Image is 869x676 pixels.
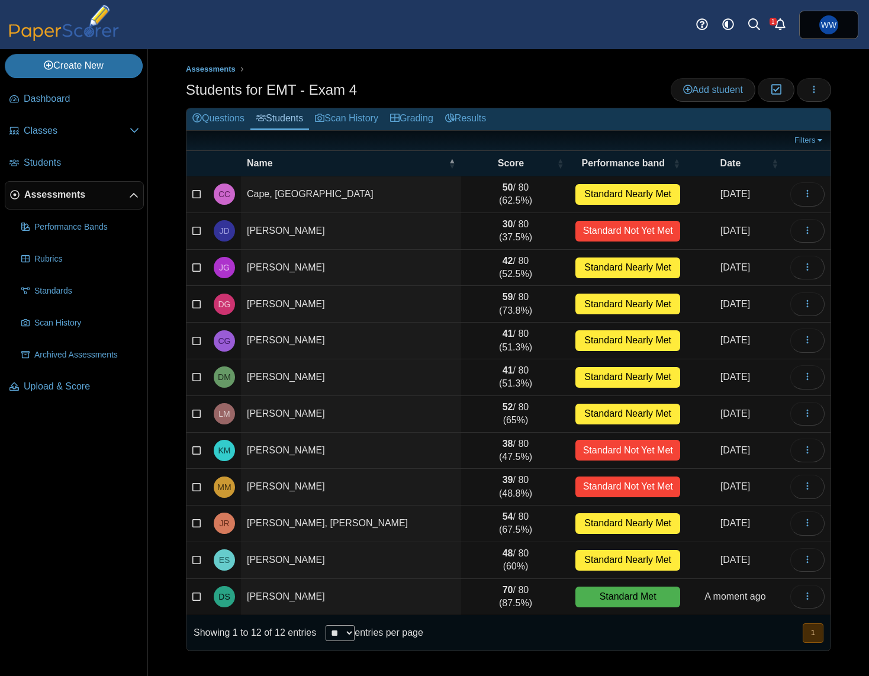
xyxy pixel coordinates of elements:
span: Kaylyn Morales [218,446,231,455]
td: [PERSON_NAME] [241,433,461,469]
a: Archived Assessments [17,341,144,369]
div: Showing 1 to 12 of 12 entries [186,615,316,651]
a: Rubrics [17,245,144,273]
div: Standard Nearly Met [575,294,680,314]
a: Dashboard [5,85,144,114]
span: Joseph Dominguez [219,227,229,235]
a: Performance Bands [17,213,144,242]
span: Dashboard [24,92,139,105]
img: PaperScorer [5,5,123,41]
div: Standard Nearly Met [575,367,680,388]
h1: Students for EMT - Exam 4 [186,80,357,100]
td: [PERSON_NAME] [241,579,461,616]
span: Scan History [34,317,139,329]
span: Standards [34,285,139,297]
b: 42 [503,256,513,266]
span: Desiree Serrano [218,593,230,601]
nav: pagination [802,623,823,643]
td: [PERSON_NAME] [241,542,461,579]
div: Standard Nearly Met [575,513,680,534]
td: / 80 (73.8%) [461,286,569,323]
span: Enrique Salinas [219,556,230,564]
time: Jun 18, 2025 at 5:54 PM [720,189,750,199]
b: 70 [503,585,513,595]
button: 1 [803,623,823,643]
a: Assessments [183,62,239,77]
label: entries per page [355,627,423,638]
a: Add student [671,78,755,102]
time: Oct 14, 2025 at 5:16 PM [704,591,765,601]
td: [PERSON_NAME] [241,286,461,323]
b: 41 [503,329,513,339]
b: 39 [503,475,513,485]
span: Score [467,157,554,170]
a: Questions [186,108,250,130]
span: Rubrics [34,253,139,265]
td: / 80 (65%) [461,396,569,433]
div: Standard Nearly Met [575,404,680,424]
b: 41 [503,365,513,375]
td: / 80 (87.5%) [461,579,569,616]
td: / 80 (37.5%) [461,213,569,250]
span: Justin Garcia [219,263,230,272]
td: [PERSON_NAME], [PERSON_NAME] [241,506,461,542]
span: Lucinda Meffert [218,410,230,418]
span: Add student [683,85,743,95]
time: Aug 5, 2025 at 10:36 PM [720,481,750,491]
span: Name : Activate to invert sorting [448,157,455,169]
time: Jun 14, 2025 at 6:55 PM [720,518,750,528]
span: Classes [24,124,130,137]
span: Students [24,156,139,169]
a: Scan History [17,309,144,337]
span: David Garza [218,300,231,308]
td: / 80 (47.5%) [461,433,569,469]
span: Assessments [24,188,129,201]
td: [PERSON_NAME] [241,359,461,396]
span: Performance Bands [34,221,139,233]
b: 52 [503,402,513,412]
b: 59 [503,292,513,302]
div: Standard Nearly Met [575,257,680,278]
span: Performance band [575,157,670,170]
span: Maria Munoz [217,483,231,491]
td: / 80 (51.3%) [461,359,569,396]
span: Name [247,157,446,170]
a: Upload & Score [5,373,144,401]
td: [PERSON_NAME] [241,396,461,433]
b: 50 [503,182,513,192]
span: William Whitney [819,15,838,34]
div: Standard Nearly Met [575,184,680,205]
div: Standard Not Yet Met [575,440,680,461]
b: 48 [503,548,513,558]
a: Grading [384,108,439,130]
span: Jorge Reyes Jr [219,519,229,527]
div: Standard Nearly Met [575,330,680,351]
time: Aug 5, 2025 at 7:24 PM [720,335,750,345]
time: Jun 14, 2025 at 7:10 PM [720,445,750,455]
b: 38 [503,439,513,449]
span: Date [692,157,769,170]
td: [PERSON_NAME] [241,469,461,506]
b: 30 [503,219,513,229]
div: Standard Not Yet Met [575,477,680,497]
td: / 80 (48.8%) [461,469,569,506]
span: Score : Activate to sort [556,157,564,169]
div: Standard Met [575,587,680,607]
a: Alerts [767,12,793,38]
span: Archived Assessments [34,349,139,361]
span: Date : Activate to sort [771,157,778,169]
a: Standards [17,277,144,305]
a: Results [439,108,492,130]
a: PaperScorer [5,33,123,43]
td: / 80 (52.5%) [461,250,569,287]
time: Jun 14, 2025 at 7:06 PM [720,372,750,382]
a: Filters [791,134,828,146]
td: / 80 (51.3%) [461,323,569,359]
td: / 80 (67.5%) [461,506,569,542]
a: Students [250,108,309,130]
span: William Whitney [821,21,836,29]
span: Christopher Gauthier [218,337,231,345]
td: [PERSON_NAME] [241,250,461,287]
td: / 80 (60%) [461,542,569,579]
time: Jun 14, 2025 at 6:55 PM [720,299,750,309]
